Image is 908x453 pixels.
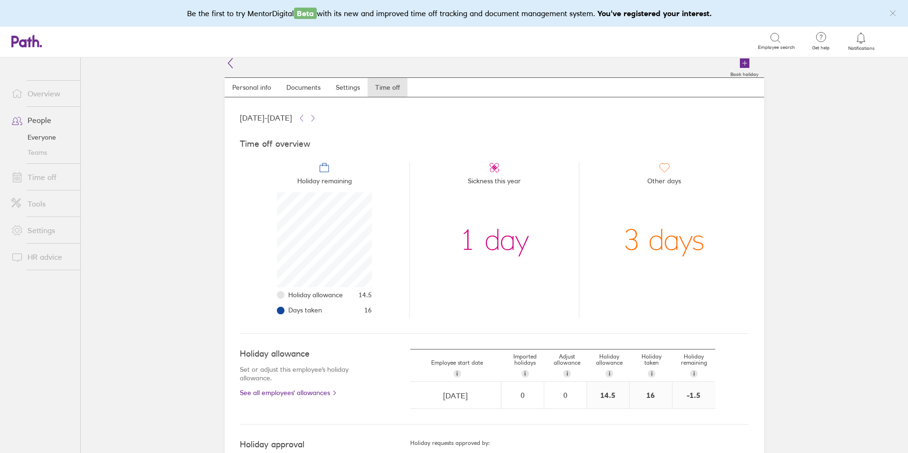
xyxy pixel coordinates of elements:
[567,370,568,377] span: i
[328,78,368,97] a: Settings
[524,370,526,377] span: i
[106,37,131,45] div: Search
[631,349,673,382] div: Holiday taken
[410,356,504,381] div: Employee start date
[4,130,80,145] a: Everyone
[4,221,80,240] a: Settings
[240,113,292,122] span: [DATE] - [DATE]
[624,192,705,287] div: 3 days
[411,382,501,409] input: dd/mm/yyyy
[240,389,372,396] a: See all employees' allowances
[4,145,80,160] a: Teams
[468,173,521,192] span: Sickness this year
[460,192,529,287] div: 1 day
[725,57,764,77] a: Book holiday
[672,382,715,408] div: -1.5
[693,370,695,377] span: i
[587,382,629,408] div: 14.5
[846,31,877,51] a: Notifications
[609,370,610,377] span: i
[673,349,715,382] div: Holiday remaining
[546,349,588,382] div: Adjust allowance
[456,370,458,377] span: i
[597,9,712,18] b: You've registered your interest.
[725,69,764,77] label: Book holiday
[410,440,749,446] h5: Holiday requests approved by:
[279,78,328,97] a: Documents
[240,349,372,359] h4: Holiday allowance
[545,391,586,399] div: 0
[240,440,410,450] h4: Holiday approval
[240,365,372,382] p: Set or adjust this employee's holiday allowance.
[187,8,721,19] div: Be the first to try MentorDigital with its new and improved time off tracking and document manage...
[630,382,672,408] div: 16
[240,139,749,149] h4: Time off overview
[4,168,80,187] a: Time off
[294,8,317,19] span: Beta
[225,78,279,97] a: Personal info
[758,45,795,50] span: Employee search
[4,111,80,130] a: People
[651,370,653,377] span: i
[805,45,836,51] span: Get help
[504,349,546,382] div: Imported holidays
[4,84,80,103] a: Overview
[288,306,322,314] span: Days taken
[4,194,80,213] a: Tools
[297,173,352,192] span: Holiday remaining
[846,46,877,51] span: Notifications
[288,291,343,299] span: Holiday allowance
[647,173,681,192] span: Other days
[364,306,372,314] span: 16
[588,349,631,382] div: Holiday allowance
[368,78,407,97] a: Time off
[4,247,80,266] a: HR advice
[502,391,543,399] div: 0
[359,291,372,299] span: 14.5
